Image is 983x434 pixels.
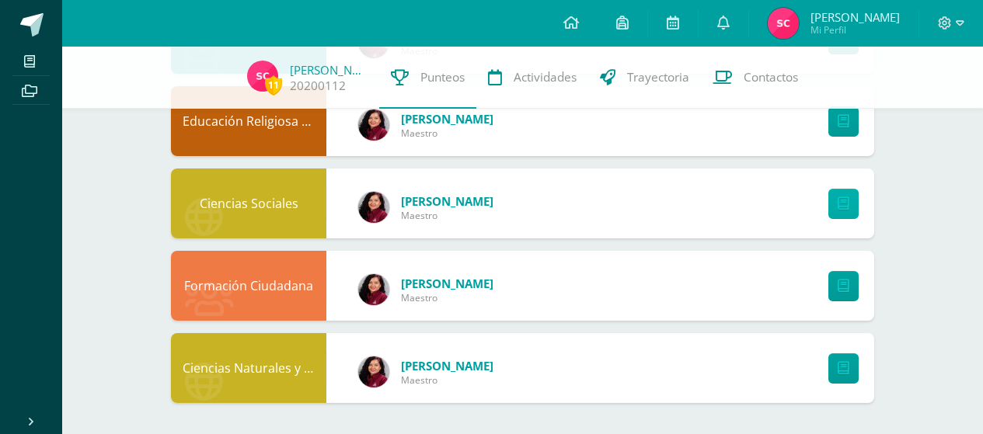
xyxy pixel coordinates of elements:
[810,9,900,25] span: [PERSON_NAME]
[358,109,389,141] img: 6cb2ae50b4ec70f031a55c80dcc297f0.png
[768,8,799,39] img: 99416250dcdc752fac264ccec5d91b7d.png
[744,69,798,85] span: Contactos
[627,69,689,85] span: Trayectoria
[358,356,389,387] img: 6cb2ae50b4ec70f031a55c80dcc297f0.png
[401,193,493,209] span: [PERSON_NAME]
[476,47,588,109] a: Actividades
[171,168,326,238] div: Ciencias Sociales
[401,127,493,140] span: Maestro
[247,61,278,92] img: 99416250dcdc752fac264ccec5d91b7d.png
[171,251,326,321] div: Formación Ciudadana
[810,23,900,36] span: Mi Perfil
[401,276,493,291] span: [PERSON_NAME]
[290,78,346,94] a: 20200112
[401,291,493,304] span: Maestro
[514,69,577,85] span: Actividades
[358,192,389,223] img: 6cb2ae50b4ec70f031a55c80dcc297f0.png
[701,47,810,109] a: Contactos
[358,274,389,305] img: 6cb2ae50b4ec70f031a55c80dcc297f0.png
[588,47,701,109] a: Trayectoria
[171,86,326,156] div: Educación Religiosa Escolar
[171,333,326,403] div: Ciencias Naturales y Tecnología
[401,358,493,373] span: [PERSON_NAME]
[420,69,465,85] span: Punteos
[401,111,493,127] span: [PERSON_NAME]
[401,373,493,387] span: Maestro
[265,75,282,95] span: 11
[401,209,493,222] span: Maestro
[379,47,476,109] a: Punteos
[290,62,368,78] a: [PERSON_NAME]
